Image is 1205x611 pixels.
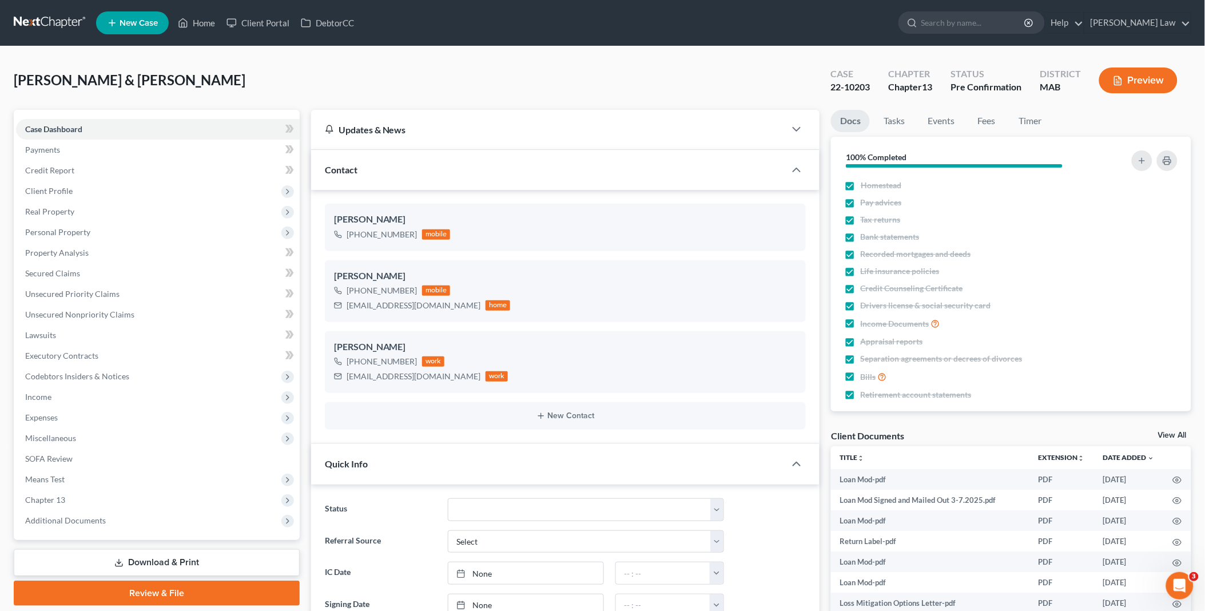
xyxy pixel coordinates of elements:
td: Loan Mod Signed and Mailed Out 3-7.2025.pdf [831,490,1029,510]
a: Events [918,110,964,132]
span: Quick Info [325,458,368,469]
span: [PERSON_NAME] & [PERSON_NAME] [14,72,245,88]
span: Property Analysis [25,248,89,257]
button: New Contact [334,411,797,420]
a: Docs [831,110,870,132]
div: Pre Confirmation [951,81,1021,94]
span: Income Documents [861,318,929,330]
div: District [1040,68,1081,81]
div: home [486,300,511,311]
a: Unsecured Nonpriority Claims [16,304,300,325]
div: Chapter [888,68,932,81]
td: PDF [1029,510,1094,531]
span: Codebtors Insiders & Notices [25,371,129,381]
span: 13 [922,81,932,92]
span: Payments [25,145,60,154]
span: Bills [861,371,876,383]
a: Home [172,13,221,33]
iframe: Intercom live chat [1166,572,1194,600]
td: PDF [1029,490,1094,510]
span: New Case [120,19,158,27]
div: [PERSON_NAME] [334,340,797,354]
a: Lawsuits [16,325,300,346]
span: Case Dashboard [25,124,82,134]
td: [DATE] [1094,469,1164,490]
td: [DATE] [1094,490,1164,510]
span: Executory Contracts [25,351,98,360]
td: [DATE] [1094,510,1164,531]
span: Bank statements [861,231,920,243]
a: None [448,562,603,584]
div: mobile [422,229,451,240]
strong: 100% Completed [846,152,906,162]
span: Drivers license & social security card [861,300,991,311]
div: Status [951,68,1021,81]
div: Chapter [888,81,932,94]
span: Unsecured Nonpriority Claims [25,310,134,319]
span: Credit Report [25,165,74,175]
div: mobile [422,285,451,296]
input: -- : -- [616,562,710,584]
div: [EMAIL_ADDRESS][DOMAIN_NAME] [347,371,481,382]
span: Real Property [25,207,74,216]
a: Case Dashboard [16,119,300,140]
span: SOFA Review [25,454,73,463]
label: Referral Source [319,530,442,553]
span: Unsecured Priority Claims [25,289,120,299]
span: Recorded mortgages and deeds [861,248,971,260]
div: [PERSON_NAME] [334,213,797,227]
a: [PERSON_NAME] Law [1085,13,1191,33]
span: Pay advices [861,197,902,208]
label: IC Date [319,562,442,585]
span: Secured Claims [25,268,80,278]
span: Chapter 13 [25,495,65,505]
span: Life insurance policies [861,265,940,277]
i: unfold_more [858,455,865,462]
i: unfold_more [1078,455,1085,462]
a: Tasks [874,110,914,132]
td: Return Label-pdf [831,531,1029,552]
i: expand_more [1148,455,1155,462]
span: Personal Property [25,227,90,237]
a: Date Added expand_more [1103,453,1155,462]
td: Loan Mod-pdf [831,469,1029,490]
a: Property Analysis [16,243,300,263]
div: [PHONE_NUMBER] [347,229,417,240]
input: Search by name... [921,12,1026,33]
td: [DATE] [1094,572,1164,593]
a: View All [1158,431,1187,439]
div: [PERSON_NAME] [334,269,797,283]
span: Retirement account statements [861,389,972,400]
span: 3 [1190,572,1199,581]
td: [DATE] [1094,552,1164,572]
a: Credit Report [16,160,300,181]
a: Fees [968,110,1005,132]
a: Payments [16,140,300,160]
td: PDF [1029,572,1094,593]
div: Client Documents [831,430,904,442]
div: [PHONE_NUMBER] [347,285,417,296]
td: Loan Mod-pdf [831,552,1029,572]
a: Help [1045,13,1084,33]
a: Download & Print [14,549,300,576]
div: [PHONE_NUMBER] [347,356,417,367]
a: Extensionunfold_more [1039,453,1085,462]
span: Separation agreements or decrees of divorces [861,353,1023,364]
a: Executory Contracts [16,346,300,366]
button: Preview [1099,68,1178,93]
div: work [486,371,508,382]
span: Contact [325,164,357,175]
a: Unsecured Priority Claims [16,284,300,304]
a: Timer [1009,110,1051,132]
span: Client Profile [25,186,73,196]
a: DebtorCC [295,13,360,33]
a: Titleunfold_more [840,453,865,462]
span: Miscellaneous [25,433,76,443]
span: Lawsuits [25,330,56,340]
div: 22-10203 [830,81,870,94]
div: work [422,356,445,367]
td: PDF [1029,552,1094,572]
a: SOFA Review [16,449,300,469]
div: [EMAIL_ADDRESS][DOMAIN_NAME] [347,300,481,311]
span: Additional Documents [25,515,106,525]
